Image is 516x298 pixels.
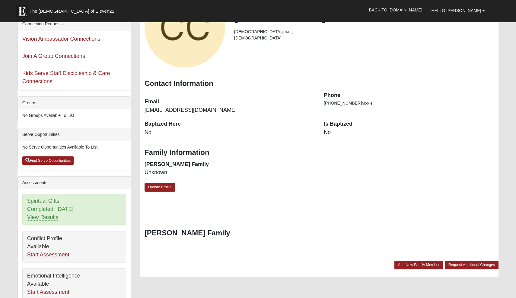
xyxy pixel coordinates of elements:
[18,97,131,109] div: Groups
[23,231,126,262] div: Conflict Profile Available
[145,169,315,177] dd: Unknown
[394,261,443,269] a: Add New Family Member
[23,194,126,225] div: Spiritual Gifts Completed: [DATE]
[22,70,110,84] a: Kids Serve Staff Discipleship & Care Connections
[18,109,131,122] li: No Groups Available To List
[431,8,481,13] span: Hello [PERSON_NAME]
[22,53,85,59] a: Join A Group Connections
[324,100,494,106] li: [PHONE_NUMBER]
[22,36,100,42] a: Vision Ambassador Connections
[16,5,28,17] img: Eleven22 logo
[324,120,494,128] dt: Is Baptized
[30,8,114,14] span: The [DEMOGRAPHIC_DATA] of Eleven22
[324,129,494,136] dd: No
[145,148,494,157] h3: Family Information
[18,128,131,141] div: Serve Opportunities
[18,177,131,189] div: Assessments
[145,183,175,192] a: Update Profile
[427,3,489,18] a: Hello [PERSON_NAME]
[145,120,315,128] dt: Baptized Here
[27,289,69,295] a: Start Assessment
[18,18,131,30] div: Connection Requests
[365,2,427,17] a: Back to [DOMAIN_NAME]
[145,161,315,168] dt: [PERSON_NAME] Family
[234,29,494,35] li: [DEMOGRAPHIC_DATA]
[282,30,294,34] small: ([DATE])
[324,92,494,99] dt: Phone
[145,229,494,237] h3: [PERSON_NAME] Family
[27,252,69,258] a: Start Assessment
[145,79,494,88] h3: Contact Information
[13,2,134,17] a: The [DEMOGRAPHIC_DATA] of Eleven22
[445,261,499,269] a: Request Additional Changes
[234,35,494,41] li: [DEMOGRAPHIC_DATA]
[145,106,315,114] dd: [EMAIL_ADDRESS][DOMAIN_NAME]
[22,156,74,165] a: Find Serve Opportunities
[362,101,372,105] span: Mobile
[145,98,315,106] dt: Email
[145,129,315,136] dd: No
[18,141,131,153] li: No Serve Opportunities Available To List
[27,214,59,221] a: View Results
